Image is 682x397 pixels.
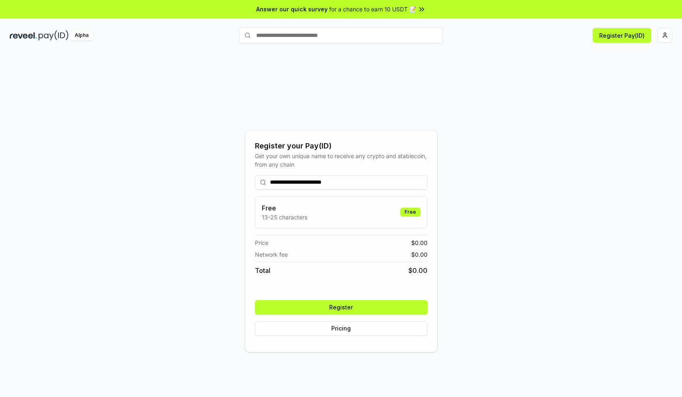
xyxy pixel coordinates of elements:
span: Price [255,238,268,247]
div: Free [400,208,421,217]
img: pay_id [39,30,69,41]
p: 13-25 characters [262,213,307,221]
div: Alpha [70,30,93,41]
span: for a chance to earn 10 USDT 📝 [329,5,416,13]
button: Register [255,300,427,315]
span: $ 0.00 [411,250,427,259]
span: $ 0.00 [411,238,427,247]
span: Total [255,266,270,275]
img: reveel_dark [10,30,37,41]
span: Answer our quick survey [256,5,328,13]
div: Get your own unique name to receive any crypto and stablecoin, from any chain [255,152,427,169]
span: Network fee [255,250,288,259]
h3: Free [262,203,307,213]
button: Register Pay(ID) [593,28,651,43]
span: $ 0.00 [408,266,427,275]
div: Register your Pay(ID) [255,140,427,152]
button: Pricing [255,321,427,336]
